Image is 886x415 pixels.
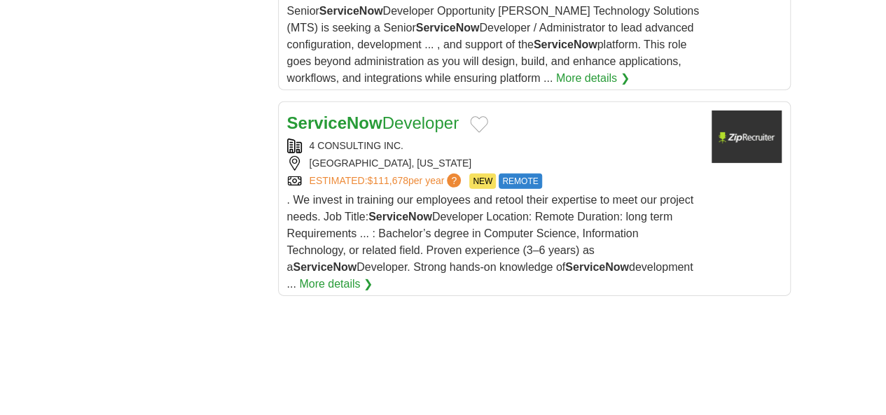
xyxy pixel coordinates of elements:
span: Senior Developer Opportunity [PERSON_NAME] Technology Solutions (MTS) is seeking a Senior Develop... [287,5,699,84]
span: . We invest in training our employees and retool their expertise to meet our project needs. Job T... [287,194,693,290]
strong: ServiceNow [565,261,629,273]
strong: ServiceNow [416,22,480,34]
button: Add to favorite jobs [470,116,488,133]
div: [GEOGRAPHIC_DATA], [US_STATE] [287,156,700,171]
a: ServiceNowDeveloper [287,113,459,132]
img: Company logo [712,111,782,163]
a: More details ❯ [556,70,630,87]
div: 4 CONSULTING INC. [287,139,700,153]
strong: ServiceNow [293,261,357,273]
span: REMOTE [499,174,541,189]
span: $111,678 [367,175,408,186]
strong: ServiceNow [287,113,382,132]
a: ESTIMATED:$111,678per year? [310,174,464,189]
a: More details ❯ [299,276,373,293]
span: NEW [469,174,496,189]
strong: ServiceNow [319,5,383,17]
strong: ServiceNow [368,211,432,223]
strong: ServiceNow [534,38,597,50]
span: ? [447,174,461,188]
